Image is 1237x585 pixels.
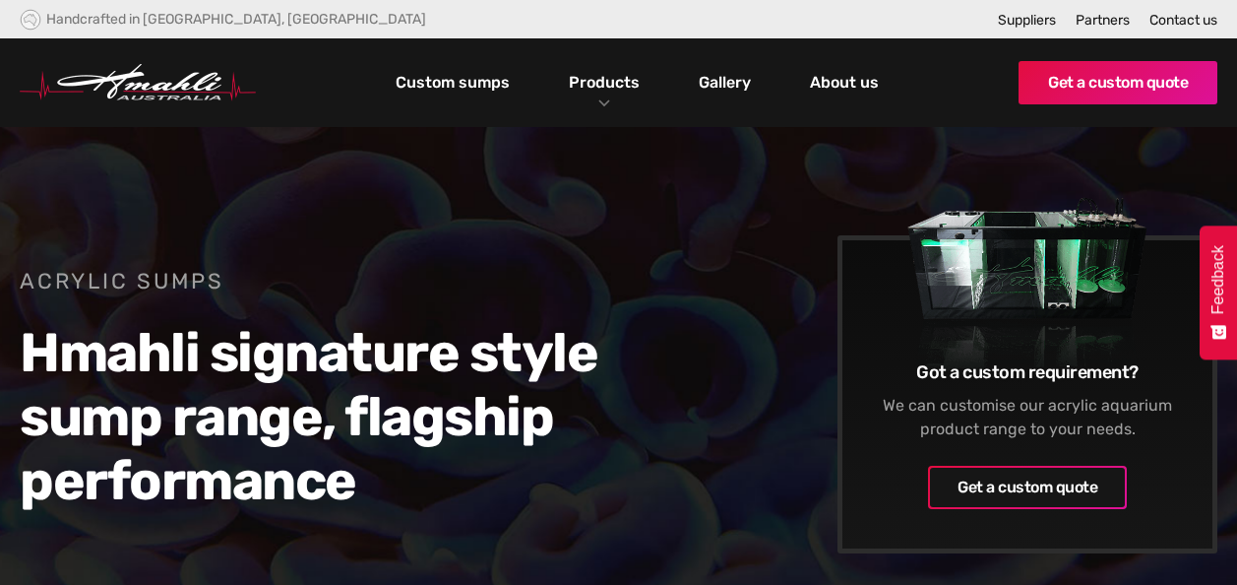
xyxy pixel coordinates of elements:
img: Hmahli Australia Logo [20,64,256,101]
div: We can customise our acrylic aquarium product range to your needs. [872,394,1183,441]
a: home [20,64,256,101]
button: Feedback - Show survey [1200,226,1237,359]
a: Suppliers [998,12,1056,29]
a: Gallery [694,66,756,99]
a: Get a custom quote [1019,61,1217,104]
a: Get a custom quote [928,466,1127,509]
a: Products [564,68,645,97]
span: Feedback [1209,245,1227,314]
a: Custom sumps [391,66,515,99]
h1: Acrylic Sumps [20,267,706,296]
div: Products [554,38,654,127]
img: Sumps [872,142,1183,420]
div: Get a custom quote [958,476,1097,499]
a: Contact us [1149,12,1217,29]
h6: Got a custom requirement? [872,360,1183,384]
h2: Hmahli signature style sump range, flagship performance [20,321,706,513]
a: About us [805,66,884,99]
a: Partners [1076,12,1130,29]
div: Handcrafted in [GEOGRAPHIC_DATA], [GEOGRAPHIC_DATA] [46,11,426,28]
